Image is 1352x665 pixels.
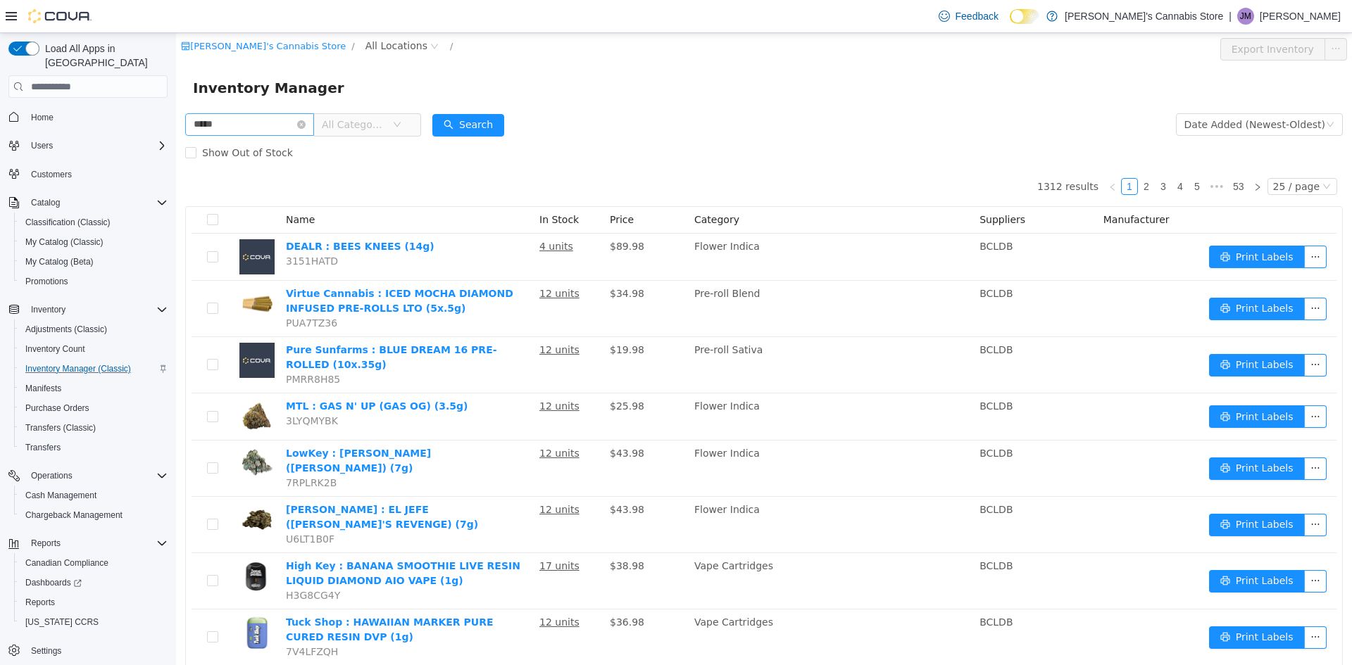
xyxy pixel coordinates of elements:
[20,114,123,125] span: Show Out of Stock
[513,464,798,520] td: Flower Indica
[803,583,837,595] span: BCLDB
[17,44,177,66] span: Inventory Manager
[14,612,173,632] button: [US_STATE] CCRS
[25,217,111,228] span: Classification (Classic)
[20,594,61,611] a: Reports
[20,594,168,611] span: Reports
[3,640,173,661] button: Settings
[363,208,397,219] u: 4 units
[121,87,130,96] i: icon: close-circle
[803,208,837,219] span: BCLDB
[110,500,158,512] span: U6LT1B0F
[189,5,251,20] span: All Locations
[14,505,173,525] button: Chargeback Management
[20,614,104,631] a: [US_STATE] CCRS
[31,470,73,481] span: Operations
[1044,5,1149,27] button: Export Inventory
[110,311,321,337] a: Pure Sunfarms : BLUE DREAM 16 PRE-ROLLED (10x.35g)
[434,311,468,322] span: $19.98
[513,360,798,407] td: Flower Indica
[1128,537,1151,559] button: icon: ellipsis
[513,576,798,633] td: Vape Cartridges
[175,8,178,18] span: /
[110,557,164,568] span: H3G8CG4Y
[14,232,173,252] button: My Catalog (Classic)
[363,367,403,379] u: 12 units
[996,145,1013,162] li: 4
[1033,372,1129,395] button: icon: printerPrint Labels
[1033,537,1129,559] button: icon: printerPrint Labels
[1033,321,1129,343] button: icon: printerPrint Labels
[20,321,168,338] span: Adjustments (Classic)
[1010,9,1039,24] input: Dark Mode
[25,194,65,211] button: Catalog
[25,301,71,318] button: Inventory
[434,255,468,266] span: $34.98
[1033,265,1129,287] button: icon: printerPrint Labels
[25,236,104,248] span: My Catalog (Classic)
[110,222,162,234] span: 3151HATD
[434,208,468,219] span: $89.98
[31,112,54,123] span: Home
[25,535,66,552] button: Reports
[363,255,403,266] u: 12 units
[25,422,96,433] span: Transfers (Classic)
[146,84,210,99] span: All Categories
[1128,372,1151,395] button: icon: ellipsis
[933,2,1004,30] a: Feedback
[979,146,995,161] a: 3
[1237,8,1254,25] div: Jenny McKenna
[1260,8,1341,25] p: [PERSON_NAME]
[63,253,99,289] img: Virtue Cannabis : ICED MOCHA DIAMOND INFUSED PRE-ROLLS LTO (5x.5g) hero shot
[20,273,168,290] span: Promotions
[25,403,89,414] span: Purchase Orders
[518,181,563,192] span: Category
[25,137,168,154] span: Users
[803,311,837,322] span: BCLDB
[1128,265,1151,287] button: icon: ellipsis
[14,438,173,457] button: Transfers
[31,140,53,151] span: Users
[14,573,173,593] a: Dashboards
[513,304,798,360] td: Pre-roll Sativa
[1065,8,1223,25] p: [PERSON_NAME]'s Cannabis Store
[928,145,945,162] li: Previous Page
[110,414,255,441] a: LowKey : [PERSON_NAME] ([PERSON_NAME]) (7g)
[434,414,468,426] span: $43.98
[25,166,77,183] a: Customers
[110,527,344,553] a: High Key : BANANA SMOOTHIE LIVE RESIN LIQUID DIAMOND AIO VAPE (1g)
[803,471,837,482] span: BCLDB
[3,300,173,319] button: Inventory
[932,150,941,158] i: icon: left
[14,319,173,339] button: Adjustments (Classic)
[3,533,173,553] button: Reports
[20,360,168,377] span: Inventory Manager (Classic)
[63,526,99,561] img: High Key : BANANA SMOOTHIE LIVE RESIN LIQUID DIAMOND AIO VAPE (1g) hero shot
[274,8,277,18] span: /
[14,398,173,418] button: Purchase Orders
[110,255,337,281] a: Virtue Cannabis : ICED MOCHA DIAMOND INFUSED PRE-ROLLS LTO (5x.5g)
[1033,213,1129,235] button: icon: printerPrint Labels
[803,527,837,538] span: BCLDB
[513,201,798,248] td: Flower Indica
[14,593,173,612] button: Reports
[110,284,161,296] span: PUA7TZ36
[3,136,173,156] button: Users
[14,486,173,505] button: Cash Management
[25,535,168,552] span: Reports
[20,380,67,397] a: Manifests
[513,407,798,464] td: Flower Indica
[963,146,978,161] a: 2
[962,145,979,162] li: 2
[1013,146,1029,161] a: 5
[20,214,168,231] span: Classification (Classic)
[14,252,173,272] button: My Catalog (Beta)
[25,343,85,355] span: Inventory Count
[861,145,922,162] li: 1312 results
[803,255,837,266] span: BCLDB
[434,181,458,192] span: Price
[363,311,403,322] u: 12 units
[363,414,403,426] u: 12 units
[25,324,107,335] span: Adjustments (Classic)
